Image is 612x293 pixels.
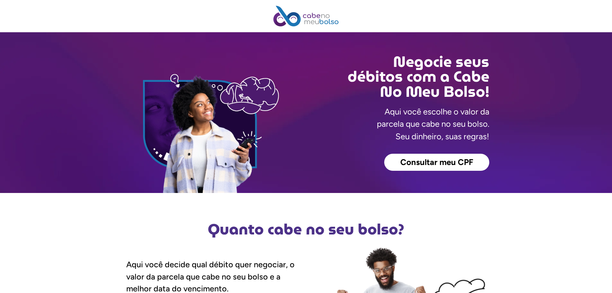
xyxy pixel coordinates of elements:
[273,6,339,26] img: Cabe no Meu Bolso
[400,158,473,167] span: Consultar meu CPF
[306,54,489,99] h2: Negocie seus débitos com a Cabe No Meu Bolso!
[123,222,489,237] h2: Quanto cabe no seu bolso?
[377,105,489,142] p: Aqui você escolhe o valor da parcela que cabe no seu bolso. Seu dinheiro, suas regras!
[384,154,489,171] a: Consultar meu CPF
